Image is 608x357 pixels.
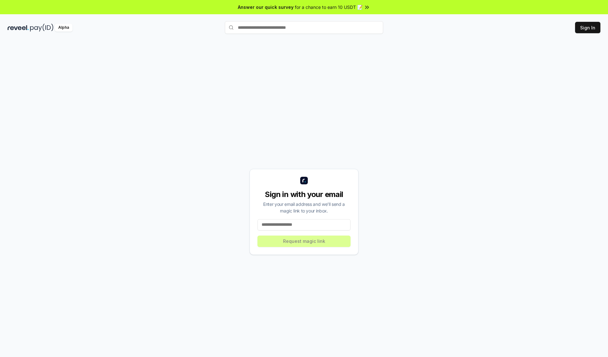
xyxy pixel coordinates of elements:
button: Sign In [575,22,600,33]
img: reveel_dark [8,24,29,32]
div: Alpha [55,24,73,32]
div: Enter your email address and we’ll send a magic link to your inbox. [257,201,351,214]
div: Sign in with your email [257,189,351,200]
img: logo_small [300,177,308,184]
span: Answer our quick survey [238,4,294,10]
span: for a chance to earn 10 USDT 📝 [295,4,363,10]
img: pay_id [30,24,54,32]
